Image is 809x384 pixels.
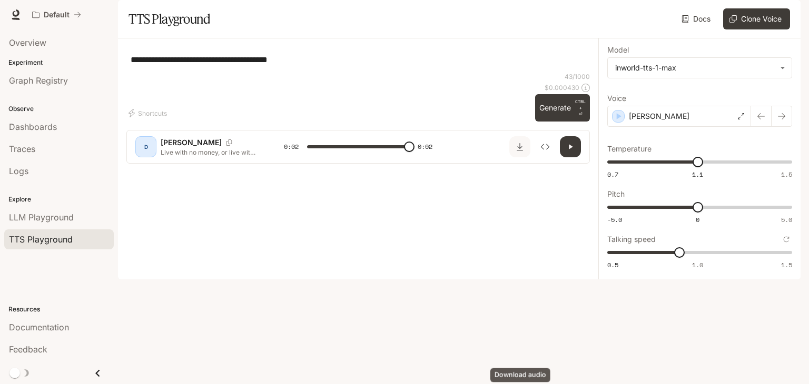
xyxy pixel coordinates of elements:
button: GenerateCTRL +⏎ [535,94,590,122]
span: 0 [696,215,699,224]
button: Shortcuts [126,105,171,122]
p: Model [607,46,629,54]
div: inworld-tts-1-max [615,63,775,73]
p: [PERSON_NAME] [161,137,222,148]
span: 0:02 [284,142,299,152]
span: 1.5 [781,170,792,179]
h1: TTS Playground [129,8,210,29]
button: Clone Voice [723,8,790,29]
span: -5.0 [607,215,622,224]
p: Talking speed [607,236,656,243]
button: Inspect [535,136,556,157]
div: inworld-tts-1-max [608,58,792,78]
p: Live with no money, or live with no health? [161,148,259,157]
div: D [137,138,154,155]
p: Temperature [607,145,652,153]
p: Voice [607,95,626,102]
span: 1.5 [781,260,792,269]
p: CTRL + [575,98,586,111]
p: ⏎ [575,98,586,117]
p: [PERSON_NAME] [629,111,689,122]
p: Default [44,11,70,19]
span: 0:02 [418,142,432,152]
span: 0.5 [607,260,618,269]
p: 43 / 1000 [565,72,590,81]
span: 1.0 [692,260,703,269]
a: Docs [679,8,715,29]
button: Copy Voice ID [222,139,236,146]
span: 0.7 [607,170,618,179]
span: 1.1 [692,170,703,179]
p: Pitch [607,190,625,198]
button: All workspaces [27,4,86,25]
span: 5.0 [781,215,792,224]
button: Reset to default [781,234,792,245]
p: $ 0.000430 [545,83,579,92]
button: Download audio [509,136,530,157]
div: Download audio [490,368,550,382]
